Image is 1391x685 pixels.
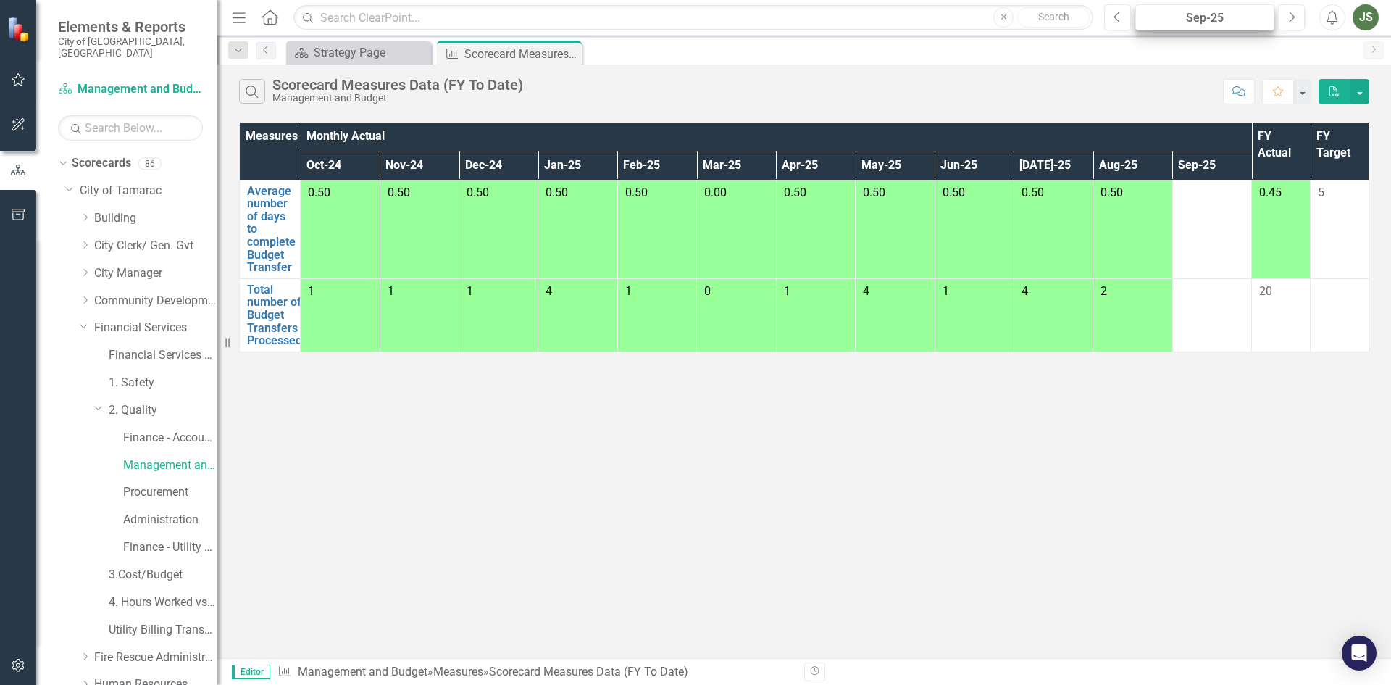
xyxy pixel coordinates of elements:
[123,430,217,447] a: Finance - Accounting
[7,17,33,42] img: ClearPoint Strategy
[314,43,427,62] div: Strategy Page
[546,186,568,199] span: 0.50
[308,186,330,199] span: 0.50
[464,45,578,63] div: Scorecard Measures Data (FY To Date)
[94,649,217,666] a: Fire Rescue Administration
[58,18,203,36] span: Elements & Reports
[123,484,217,501] a: Procurement
[1318,186,1324,199] span: 5
[388,284,394,298] span: 1
[123,539,217,556] a: Finance - Utility Billing
[290,43,427,62] a: Strategy Page
[247,185,296,274] a: Average number of days to complete Budget Transfer
[863,284,869,298] span: 4
[784,186,806,199] span: 0.50
[704,284,711,298] span: 0
[1022,186,1044,199] span: 0.50
[943,186,965,199] span: 0.50
[123,512,217,528] a: Administration
[1342,636,1377,671] div: Open Intercom Messenger
[232,665,270,679] span: Editor
[80,183,217,199] a: City of Tamarac
[277,664,793,681] div: » »
[94,293,217,310] a: Community Development
[94,210,217,227] a: Building
[240,180,301,278] td: Double-Click to Edit Right Click for Context Menu
[308,284,314,298] span: 1
[1259,186,1282,199] span: 0.45
[293,5,1093,30] input: Search ClearPoint...
[94,238,217,254] a: City Clerk/ Gen. Gvt
[109,594,217,611] a: 4. Hours Worked vs Available hours
[1017,7,1090,28] button: Search
[1259,284,1272,298] span: 20
[1100,284,1107,298] span: 2
[123,457,217,474] a: Management and Budget
[784,284,790,298] span: 1
[433,665,483,678] a: Measures
[247,283,302,347] a: Total number of Budget Transfers Processed
[94,265,217,282] a: City Manager
[1353,4,1379,30] button: JS
[72,155,131,172] a: Scorecards
[298,665,427,678] a: Management and Budget
[388,186,410,199] span: 0.50
[1038,11,1069,22] span: Search
[1140,9,1269,27] div: Sep-25
[138,157,162,170] div: 86
[704,186,727,199] span: 0.00
[1135,4,1274,30] button: Sep-25
[109,375,217,391] a: 1. Safety
[109,622,217,639] a: Utility Billing Transactional Survey
[546,284,552,298] span: 4
[272,77,523,93] div: Scorecard Measures Data (FY To Date)
[489,665,688,678] div: Scorecard Measures Data (FY To Date)
[58,115,203,141] input: Search Below...
[272,93,523,104] div: Management and Budget
[109,567,217,584] a: 3.Cost/Budget
[943,284,949,298] span: 1
[625,186,648,199] span: 0.50
[109,347,217,364] a: Financial Services Scorecard
[58,36,203,59] small: City of [GEOGRAPHIC_DATA], [GEOGRAPHIC_DATA]
[58,81,203,98] a: Management and Budget
[1100,186,1123,199] span: 0.50
[467,284,473,298] span: 1
[109,402,217,419] a: 2. Quality
[1022,284,1028,298] span: 4
[625,284,632,298] span: 1
[863,186,885,199] span: 0.50
[94,320,217,336] a: Financial Services
[240,278,301,352] td: Double-Click to Edit Right Click for Context Menu
[467,186,489,199] span: 0.50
